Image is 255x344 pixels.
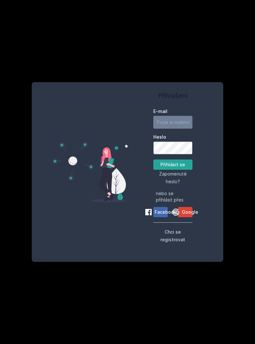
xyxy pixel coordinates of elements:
button: Přihlásit se [153,159,192,170]
span: Chci se registrovat [160,229,185,242]
input: Tvoje e-mailová adresa [153,116,192,129]
button: Google [178,207,192,217]
span: Zapomenuté heslo? [159,171,187,184]
label: E-mail [153,108,192,115]
button: Chci se registrovat [153,228,192,243]
h1: Přihlášení [153,91,192,100]
span: Google [182,209,198,215]
label: Heslo [153,134,192,140]
span: Facebook [155,209,176,215]
button: Facebook [153,207,168,217]
span: nebo se přihlásit přes [156,190,190,203]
